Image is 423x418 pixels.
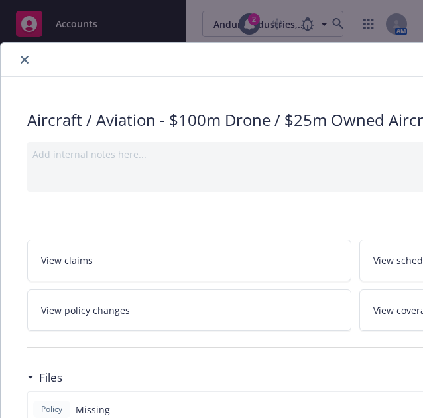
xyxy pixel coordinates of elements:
[41,253,93,267] span: View claims
[39,369,62,386] h3: Files
[27,369,62,386] div: Files
[17,52,32,68] button: close
[27,240,351,281] a: View claims
[38,403,65,415] span: Policy
[27,289,351,331] a: View policy changes
[76,403,110,417] span: Missing
[41,303,130,317] span: View policy changes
